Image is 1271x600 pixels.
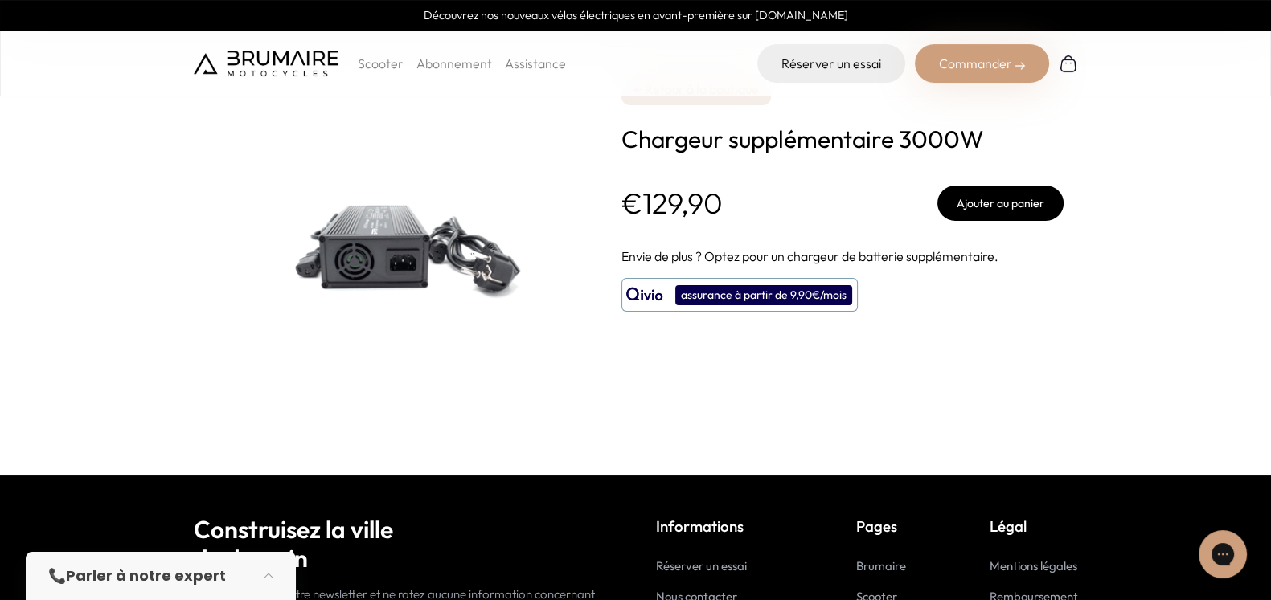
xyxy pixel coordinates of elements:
[856,515,916,537] p: Pages
[194,51,338,76] img: Brumaire Motocycles
[675,285,852,305] div: assurance à partir de 9,90€/mois
[416,55,492,71] a: Abonnement
[757,44,905,83] a: Réserver un essai
[1191,524,1255,584] iframe: Gorgias live chat messenger
[656,558,747,573] a: Réserver un essai
[194,515,616,573] h2: Construisez la ville de demain
[505,55,566,71] a: Assistance
[626,285,663,304] img: logo qivio
[358,54,404,73] p: Scooter
[1059,54,1078,73] img: Panier
[621,247,1064,266] p: Envie de plus ? Optez pour un chargeur de batterie supplémentaire.
[937,186,1064,221] button: Ajouter au panier
[990,558,1077,573] a: Mentions légales
[621,187,723,219] p: €129,90
[621,124,1064,153] h1: Chargeur supplémentaire 3000W
[1015,61,1025,71] img: right-arrow-2.png
[915,44,1049,83] div: Commander
[656,515,783,537] p: Informations
[990,515,1078,537] p: Légal
[621,278,858,312] button: assurance à partir de 9,90€/mois
[194,33,596,435] img: Chargeur supplémentaire 3000W
[856,558,906,573] a: Brumaire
